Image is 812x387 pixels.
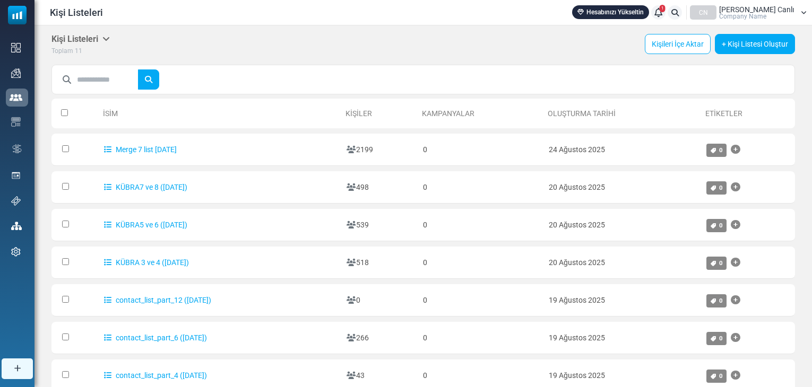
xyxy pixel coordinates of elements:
[543,134,701,166] td: 24 Ağustos 2025
[11,117,21,127] img: email-templates-icon.svg
[104,371,207,380] a: contact_list_part_4 ([DATE])
[543,322,701,354] td: 19 Ağustos 2025
[706,219,727,232] a: 0
[51,34,110,44] h5: Kişi Listeleri
[104,296,211,304] a: contact_list_part_12 ([DATE])
[706,370,727,383] a: 0
[706,181,727,195] a: 0
[11,247,21,257] img: settings-icon.svg
[719,259,723,267] span: 0
[418,284,543,316] td: 0
[341,171,418,204] td: 498
[706,332,727,345] a: 0
[731,139,740,160] a: Etiket Ekle
[719,335,723,342] span: 0
[341,284,418,316] td: 0
[418,247,543,279] td: 0
[548,109,616,118] a: Oluşturma Tarihi
[715,34,795,54] a: + Kişi Listesi Oluştur
[50,5,103,20] span: Kişi Listeleri
[11,143,23,155] img: workflow.svg
[690,5,716,20] div: CN
[731,177,740,198] a: Etiket Ekle
[543,247,701,279] td: 20 Ağustos 2025
[104,258,189,267] a: KÜBRA 3 ve 4 ([DATE])
[422,109,474,118] a: Kampanyalar
[51,47,73,55] span: Toplam
[719,297,723,304] span: 0
[543,171,701,204] td: 20 Ağustos 2025
[104,333,207,342] a: contact_list_part_6 ([DATE])
[11,43,21,52] img: dashboard-icon.svg
[11,196,21,206] img: support-icon.svg
[719,6,794,13] span: [PERSON_NAME] Canlı
[660,5,666,12] span: 1
[706,257,727,270] a: 0
[11,171,21,180] img: landing_pages.svg
[731,327,740,348] a: Etiket Ekle
[731,365,740,386] a: Etiket Ekle
[341,209,418,241] td: 539
[341,134,418,166] td: 2199
[719,372,723,380] span: 0
[706,144,727,157] a: 0
[719,222,723,229] span: 0
[418,322,543,354] td: 0
[731,252,740,273] a: Etiket Ekle
[341,322,418,354] td: 266
[11,68,21,78] img: campaigns-icon.png
[651,5,666,20] a: 1
[572,5,649,19] a: Hesabınızı Yükseltin
[418,171,543,204] td: 0
[345,109,372,118] a: Kişiler
[690,5,807,20] a: CN [PERSON_NAME] Canlı Company Name
[719,184,723,191] span: 0
[645,34,711,54] a: Kişileri İçe Aktar
[341,247,418,279] td: 518
[10,94,22,101] img: contacts-icon-active.svg
[543,284,701,316] td: 19 Ağustos 2025
[8,6,27,24] img: mailsoftly_icon_blue_white.svg
[705,109,742,118] a: Etiketler
[543,209,701,241] td: 20 Ağustos 2025
[418,209,543,241] td: 0
[719,146,723,154] span: 0
[418,134,543,166] td: 0
[104,183,187,191] a: KÜBRA7 ve 8 ([DATE])
[706,294,727,307] a: 0
[731,289,740,311] a: Etiket Ekle
[104,145,177,154] a: Merge 7 list [DATE]
[75,47,82,55] span: 11
[103,109,118,118] a: İsim
[731,214,740,235] a: Etiket Ekle
[104,221,187,229] a: KÜBRA5 ve 6 ([DATE])
[719,13,766,20] span: Company Name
